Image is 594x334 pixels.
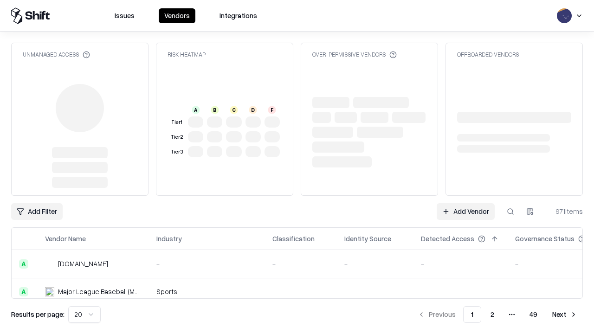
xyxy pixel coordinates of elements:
[547,306,583,323] button: Next
[249,106,257,114] div: D
[483,306,502,323] button: 2
[156,259,258,269] div: -
[344,287,406,296] div: -
[421,234,474,244] div: Detected Access
[19,259,28,269] div: A
[169,148,184,156] div: Tier 3
[457,51,519,58] div: Offboarded Vendors
[421,259,500,269] div: -
[45,287,54,296] img: Major League Baseball (MLB)
[344,259,406,269] div: -
[45,234,86,244] div: Vendor Name
[58,259,108,269] div: [DOMAIN_NAME]
[109,8,140,23] button: Issues
[437,203,495,220] a: Add Vendor
[168,51,206,58] div: Risk Heatmap
[272,287,329,296] div: -
[272,234,315,244] div: Classification
[515,234,575,244] div: Governance Status
[19,287,28,296] div: A
[211,106,219,114] div: B
[463,306,481,323] button: 1
[312,51,397,58] div: Over-Permissive Vendors
[45,259,54,269] img: pathfactory.com
[230,106,238,114] div: C
[272,259,329,269] div: -
[421,287,500,296] div: -
[344,234,391,244] div: Identity Source
[156,234,182,244] div: Industry
[156,287,258,296] div: Sports
[192,106,200,114] div: A
[11,309,65,319] p: Results per page:
[214,8,263,23] button: Integrations
[58,287,142,296] div: Major League Baseball (MLB)
[169,133,184,141] div: Tier 2
[169,118,184,126] div: Tier 1
[268,106,276,114] div: F
[412,306,583,323] nav: pagination
[159,8,195,23] button: Vendors
[11,203,63,220] button: Add Filter
[522,306,545,323] button: 49
[23,51,90,58] div: Unmanaged Access
[546,206,583,216] div: 971 items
